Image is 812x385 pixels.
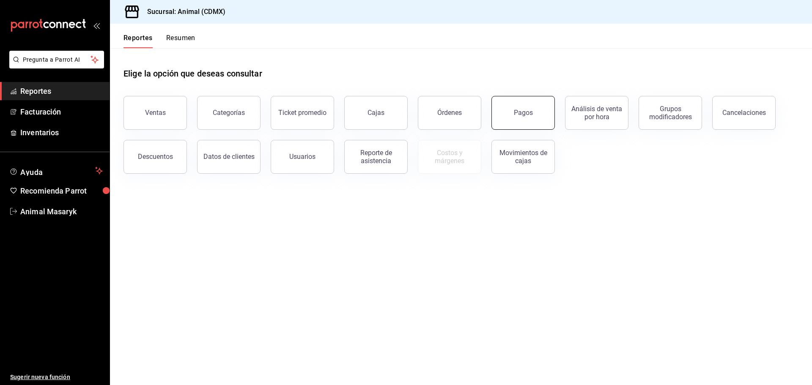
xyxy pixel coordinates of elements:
[565,96,628,130] button: Análisis de venta por hora
[138,153,173,161] div: Descuentos
[644,105,697,121] div: Grupos modificadores
[203,153,255,161] div: Datos de clientes
[418,96,481,130] button: Órdenes
[20,185,103,197] span: Recomienda Parrot
[9,51,104,68] button: Pregunta a Parrot AI
[140,7,225,17] h3: Sucursal: Animal (CDMX)
[20,206,103,217] span: Animal Masaryk
[145,109,166,117] div: Ventas
[271,96,334,130] button: Ticket promedio
[278,109,326,117] div: Ticket promedio
[491,140,555,174] button: Movimientos de cajas
[166,34,195,48] button: Resumen
[712,96,776,130] button: Cancelaciones
[20,106,103,117] span: Facturación
[639,96,702,130] button: Grupos modificadores
[10,373,103,382] span: Sugerir nueva función
[350,149,402,165] div: Reporte de asistencia
[344,140,408,174] button: Reporte de asistencia
[197,96,261,130] button: Categorías
[197,140,261,174] button: Datos de clientes
[491,96,555,130] button: Pagos
[213,109,245,117] div: Categorías
[497,149,549,165] div: Movimientos de cajas
[20,85,103,97] span: Reportes
[514,109,533,117] div: Pagos
[271,140,334,174] button: Usuarios
[123,140,187,174] button: Descuentos
[123,96,187,130] button: Ventas
[123,34,153,48] button: Reportes
[722,109,766,117] div: Cancelaciones
[289,153,315,161] div: Usuarios
[123,34,195,48] div: navigation tabs
[23,55,91,64] span: Pregunta a Parrot AI
[20,127,103,138] span: Inventarios
[20,166,92,176] span: Ayuda
[123,67,262,80] h1: Elige la opción que deseas consultar
[437,109,462,117] div: Órdenes
[344,96,408,130] a: Cajas
[6,61,104,70] a: Pregunta a Parrot AI
[368,108,385,118] div: Cajas
[418,140,481,174] button: Contrata inventarios para ver este reporte
[423,149,476,165] div: Costos y márgenes
[571,105,623,121] div: Análisis de venta por hora
[93,22,100,29] button: open_drawer_menu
